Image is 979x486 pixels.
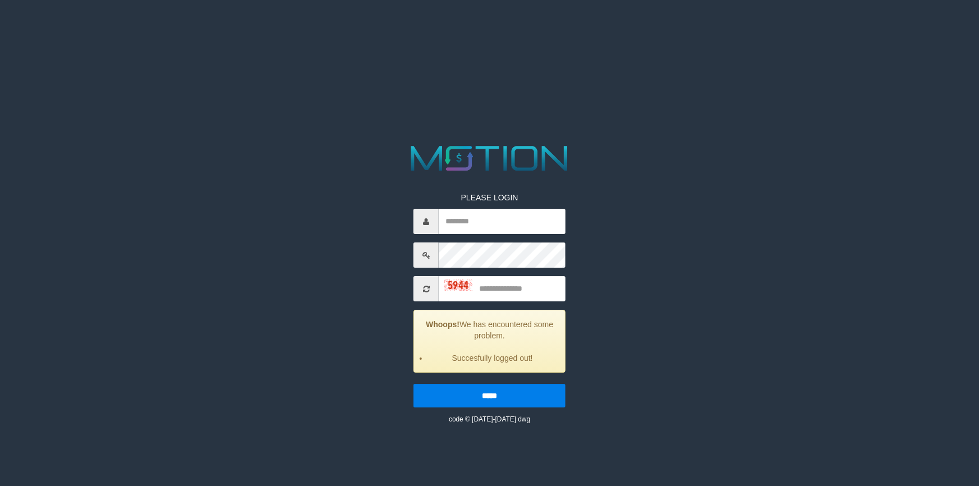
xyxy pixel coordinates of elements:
[444,280,472,291] img: captcha
[426,320,459,329] strong: Whoops!
[413,192,566,203] p: PLEASE LOGIN
[428,352,557,364] li: Succesfully logged out!
[404,141,575,175] img: MOTION_logo.png
[413,310,566,373] div: We has encountered some problem.
[449,415,530,423] small: code © [DATE]-[DATE] dwg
